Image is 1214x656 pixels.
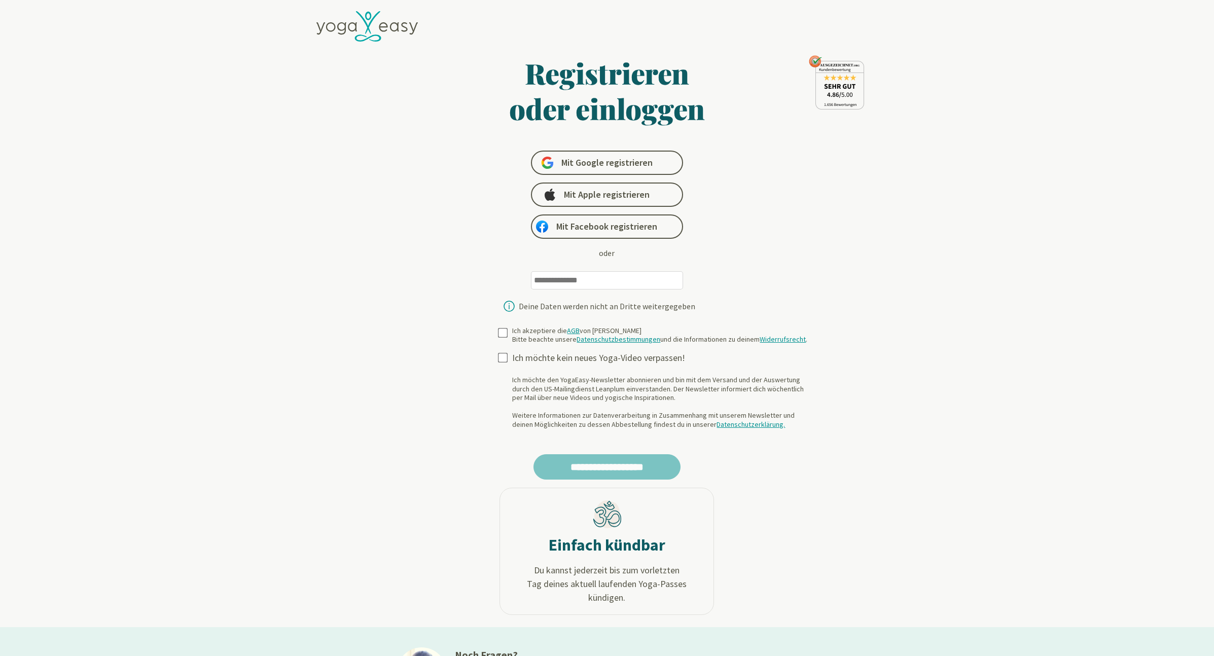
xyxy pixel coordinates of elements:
[512,376,815,429] div: Ich möchte den YogaEasy-Newsletter abonnieren und bin mit dem Versand und der Auswertung durch de...
[531,214,683,239] a: Mit Facebook registrieren
[564,189,650,201] span: Mit Apple registrieren
[567,326,580,335] a: AGB
[512,326,807,344] div: Ich akzeptiere die von [PERSON_NAME] Bitte beachte unsere und die Informationen zu deinem .
[809,55,864,110] img: ausgezeichnet_seal.png
[599,247,615,259] div: oder
[510,563,703,604] span: Du kannst jederzeit bis zum vorletzten Tag deines aktuell laufenden Yoga-Passes kündigen.
[577,335,660,344] a: Datenschutzbestimmungen
[531,151,683,175] a: Mit Google registrieren
[531,183,683,207] a: Mit Apple registrieren
[717,420,785,429] a: Datenschutzerklärung.
[519,302,695,310] div: Deine Daten werden nicht an Dritte weitergegeben
[556,221,657,233] span: Mit Facebook registrieren
[411,55,803,126] h1: Registrieren oder einloggen
[512,352,815,364] div: Ich möchte kein neues Yoga-Video verpassen!
[561,157,653,169] span: Mit Google registrieren
[549,535,665,555] h2: Einfach kündbar
[760,335,806,344] a: Widerrufsrecht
